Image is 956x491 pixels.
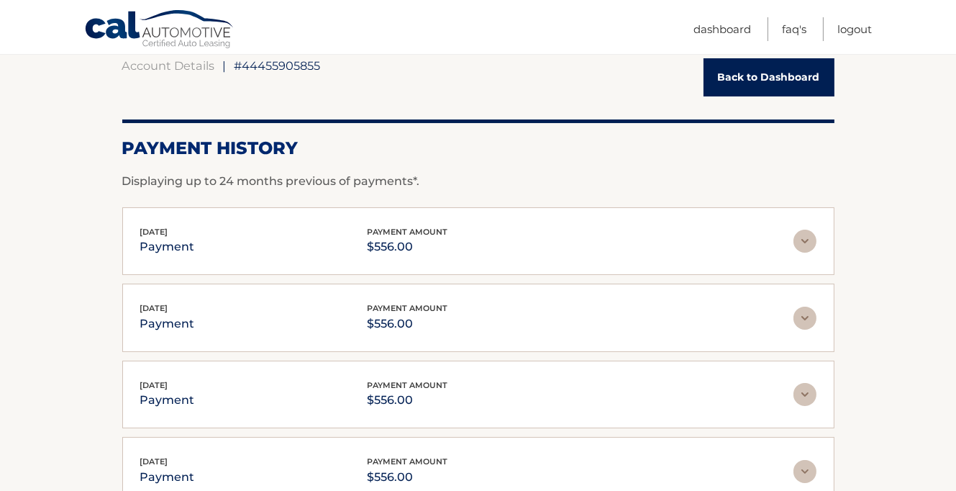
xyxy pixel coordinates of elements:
[368,237,448,257] p: $556.00
[368,227,448,237] span: payment amount
[140,303,168,313] span: [DATE]
[793,230,816,253] img: accordion-rest.svg
[793,460,816,483] img: accordion-rest.svg
[837,17,872,41] a: Logout
[368,467,448,487] p: $556.00
[140,456,168,467] span: [DATE]
[122,173,834,190] p: Displaying up to 24 months previous of payments*.
[140,467,195,487] p: payment
[782,17,806,41] a: FAQ's
[368,303,448,313] span: payment amount
[693,17,751,41] a: Dashboard
[793,383,816,406] img: accordion-rest.svg
[368,390,448,410] p: $556.00
[235,58,321,73] span: #44455905855
[140,314,195,334] p: payment
[793,307,816,330] img: accordion-rest.svg
[368,456,448,467] span: payment amount
[223,58,227,73] span: |
[140,237,195,257] p: payment
[122,58,215,73] a: Account Details
[704,58,834,96] a: Back to Dashboard
[140,390,195,410] p: payment
[140,227,168,237] span: [DATE]
[84,9,235,51] a: Cal Automotive
[368,380,448,390] span: payment amount
[140,380,168,390] span: [DATE]
[368,314,448,334] p: $556.00
[122,138,834,159] h2: Payment History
